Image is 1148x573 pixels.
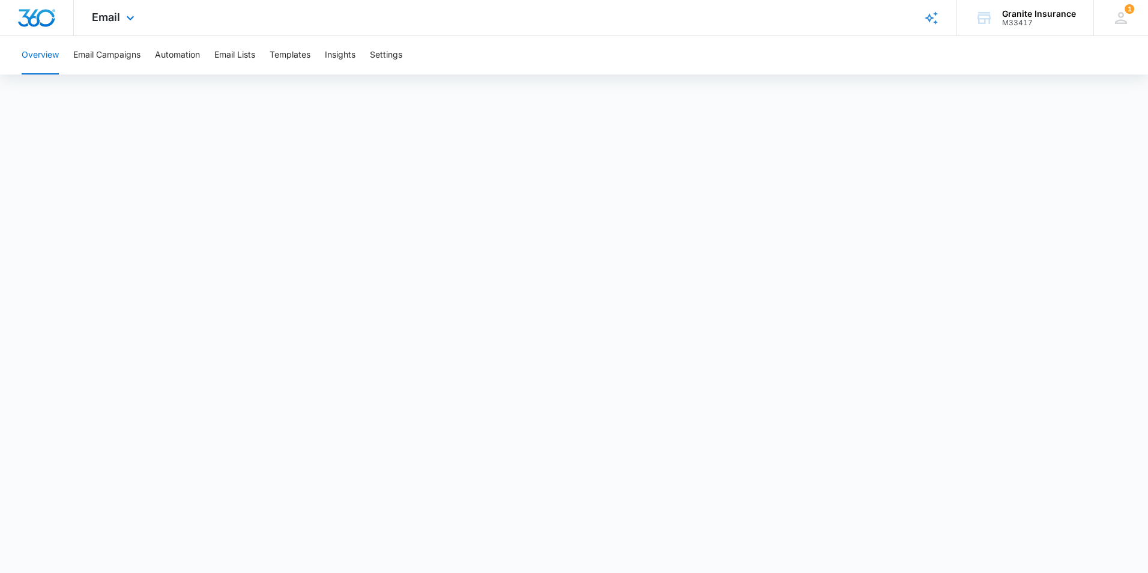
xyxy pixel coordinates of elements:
div: notifications count [1125,4,1134,14]
div: account name [1002,9,1076,19]
button: Email Campaigns [73,36,140,74]
button: Overview [22,36,59,74]
span: Email [92,11,120,23]
button: Insights [325,36,355,74]
button: Automation [155,36,200,74]
span: 1 [1125,4,1134,14]
button: Email Lists [214,36,255,74]
button: Settings [370,36,402,74]
div: account id [1002,19,1076,27]
button: Templates [270,36,310,74]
